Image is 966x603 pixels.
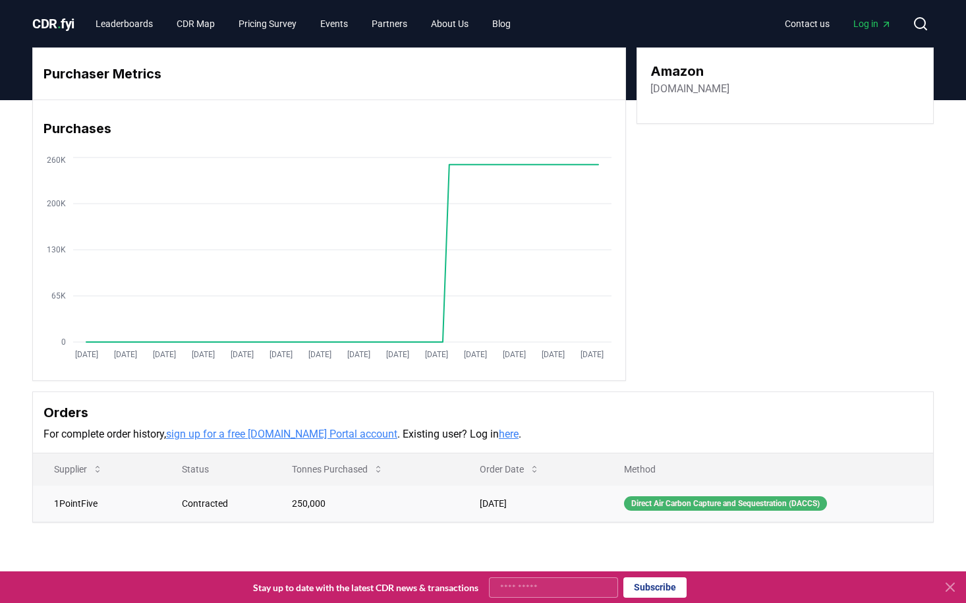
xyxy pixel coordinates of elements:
[310,12,358,36] a: Events
[774,12,840,36] a: Contact us
[613,463,923,476] p: Method
[425,350,448,359] tspan: [DATE]
[542,350,565,359] tspan: [DATE]
[32,14,74,33] a: CDR.fyi
[624,496,827,511] div: Direct Air Carbon Capture and Sequestration (DACCS)
[43,403,923,422] h3: Orders
[182,497,260,510] div: Contracted
[228,12,307,36] a: Pricing Survey
[503,350,526,359] tspan: [DATE]
[43,64,615,84] h3: Purchaser Metrics
[153,350,176,359] tspan: [DATE]
[43,456,113,482] button: Supplier
[420,12,479,36] a: About Us
[482,12,521,36] a: Blog
[43,119,615,138] h3: Purchases
[114,350,137,359] tspan: [DATE]
[231,350,254,359] tspan: [DATE]
[464,350,487,359] tspan: [DATE]
[166,12,225,36] a: CDR Map
[361,12,418,36] a: Partners
[853,17,892,30] span: Log in
[843,12,902,36] a: Log in
[581,350,604,359] tspan: [DATE]
[85,12,521,36] nav: Main
[43,426,923,442] p: For complete order history, . Existing user? Log in .
[650,61,729,81] h3: Amazon
[192,350,215,359] tspan: [DATE]
[85,12,163,36] a: Leaderboards
[774,12,902,36] nav: Main
[650,81,729,97] a: [DOMAIN_NAME]
[32,16,74,32] span: CDR fyi
[61,337,66,347] tspan: 0
[75,350,98,359] tspan: [DATE]
[57,16,61,32] span: .
[386,350,409,359] tspan: [DATE]
[47,199,66,208] tspan: 200K
[33,485,161,521] td: 1PointFive
[271,485,459,521] td: 250,000
[166,428,397,440] a: sign up for a free [DOMAIN_NAME] Portal account
[51,291,66,301] tspan: 65K
[347,350,370,359] tspan: [DATE]
[171,463,260,476] p: Status
[47,245,66,254] tspan: 130K
[459,485,602,521] td: [DATE]
[47,156,66,165] tspan: 260K
[281,456,394,482] button: Tonnes Purchased
[270,350,293,359] tspan: [DATE]
[499,428,519,440] a: here
[308,350,331,359] tspan: [DATE]
[469,456,550,482] button: Order Date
